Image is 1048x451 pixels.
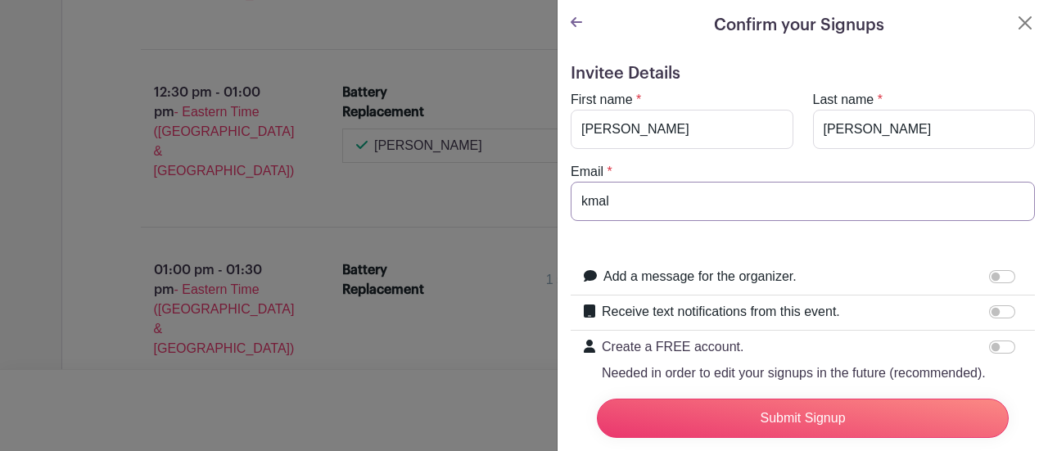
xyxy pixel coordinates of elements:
[603,267,797,286] label: Add a message for the organizer.
[1015,13,1035,33] button: Close
[571,162,603,182] label: Email
[602,363,986,383] p: Needed in order to edit your signups in the future (recommended).
[602,302,840,322] label: Receive text notifications from this event.
[597,399,1009,438] input: Submit Signup
[714,13,884,38] h5: Confirm your Signups
[571,90,633,110] label: First name
[602,337,986,357] p: Create a FREE account.
[571,64,1035,83] h5: Invitee Details
[813,90,874,110] label: Last name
